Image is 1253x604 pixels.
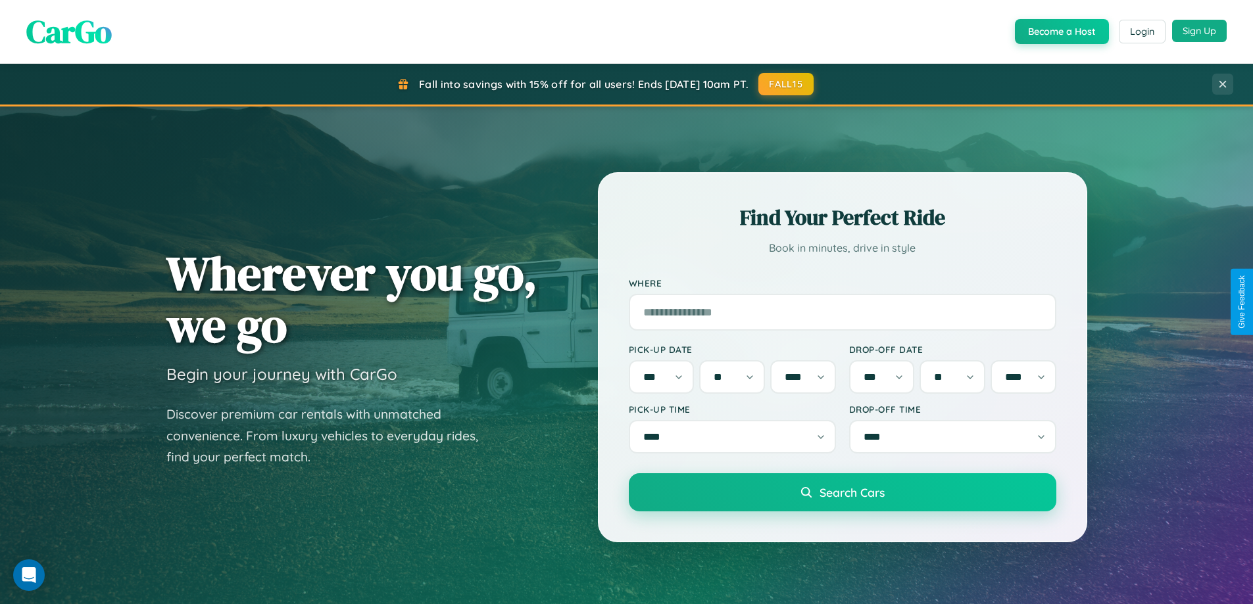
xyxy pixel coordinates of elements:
div: Give Feedback [1237,275,1246,329]
label: Drop-off Date [849,344,1056,355]
button: Search Cars [629,473,1056,511]
label: Drop-off Time [849,404,1056,415]
p: Book in minutes, drive in style [629,239,1056,258]
h2: Find Your Perfect Ride [629,203,1056,232]
span: CarGo [26,10,112,53]
h3: Begin your journey with CarGo [166,364,397,384]
div: Open Intercom Messenger [13,559,45,591]
button: FALL15 [758,73,814,95]
p: Discover premium car rentals with unmatched convenience. From luxury vehicles to everyday rides, ... [166,404,495,468]
label: Where [629,277,1056,289]
label: Pick-up Date [629,344,836,355]
label: Pick-up Time [629,404,836,415]
button: Login [1119,20,1166,43]
h1: Wherever you go, we go [166,247,537,351]
button: Sign Up [1172,20,1227,42]
span: Fall into savings with 15% off for all users! Ends [DATE] 10am PT. [419,78,749,91]
span: Search Cars [820,485,885,499]
button: Become a Host [1015,19,1109,44]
